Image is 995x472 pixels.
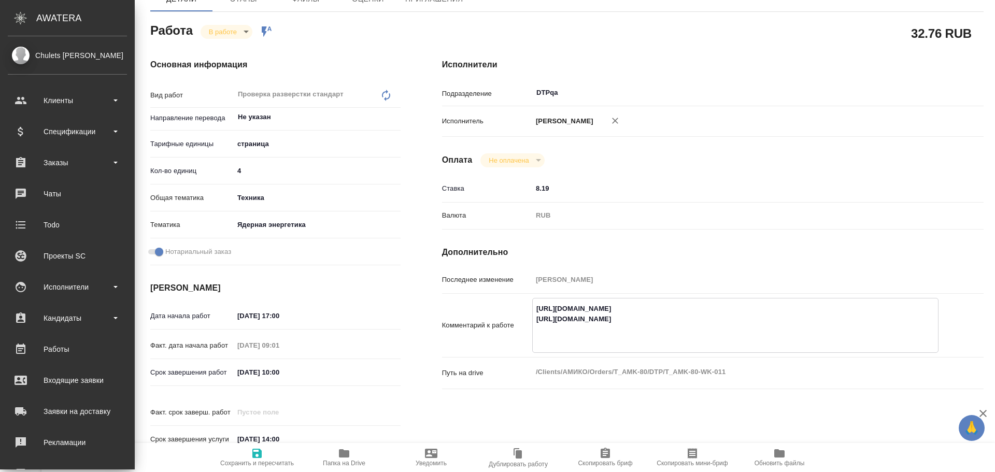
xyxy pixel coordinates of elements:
[8,248,127,264] div: Проекты SC
[220,460,294,467] span: Сохранить и пересчитать
[532,116,593,126] p: [PERSON_NAME]
[8,310,127,326] div: Кандидаты
[150,20,193,39] h2: Работа
[234,308,324,323] input: ✎ Введи что-нибудь
[532,207,939,224] div: RUB
[532,181,939,196] input: ✎ Введи что-нибудь
[442,116,532,126] p: Исполнитель
[234,135,401,153] div: страница
[150,220,234,230] p: Тематика
[489,461,548,468] span: Дублировать работу
[442,89,532,99] p: Подразделение
[388,443,475,472] button: Уведомить
[442,210,532,221] p: Валюта
[234,365,324,380] input: ✎ Введи что-нибудь
[649,443,736,472] button: Скопировать мини-бриф
[486,156,532,165] button: Не оплачена
[150,166,234,176] p: Кол-во единиц
[150,59,401,71] h4: Основная информация
[442,59,984,71] h4: Исполнители
[480,153,544,167] div: В работе
[150,139,234,149] p: Тарифные единицы
[8,93,127,108] div: Клиенты
[416,460,447,467] span: Уведомить
[442,154,473,166] h4: Оплата
[911,24,972,42] h2: 32.76 RUB
[150,407,234,418] p: Факт. срок заверш. работ
[604,109,627,132] button: Удалить исполнителя
[533,300,938,349] textarea: [URL][DOMAIN_NAME] [URL][DOMAIN_NAME]
[3,181,132,207] a: Чаты
[755,460,805,467] span: Обновить файлы
[214,443,301,472] button: Сохранить и пересчитать
[442,275,532,285] p: Последнее изменение
[150,434,234,445] p: Срок завершения услуги
[3,212,132,238] a: Todo
[736,443,823,472] button: Обновить файлы
[3,243,132,269] a: Проекты SC
[8,435,127,450] div: Рекламации
[150,90,234,101] p: Вид работ
[442,368,532,378] p: Путь на drive
[8,341,127,357] div: Работы
[234,432,324,447] input: ✎ Введи что-нибудь
[301,443,388,472] button: Папка на Drive
[442,320,532,331] p: Комментарий к работе
[3,367,132,393] a: Входящие заявки
[578,460,632,467] span: Скопировать бриф
[150,282,401,294] h4: [PERSON_NAME]
[206,27,240,36] button: В работе
[963,417,980,439] span: 🙏
[933,92,935,94] button: Open
[323,460,365,467] span: Папка на Drive
[8,124,127,139] div: Спецификации
[3,430,132,455] a: Рекламации
[3,336,132,362] a: Работы
[442,183,532,194] p: Ставка
[562,443,649,472] button: Скопировать бриф
[3,398,132,424] a: Заявки на доставку
[150,367,234,378] p: Срок завершения работ
[8,217,127,233] div: Todo
[8,186,127,202] div: Чаты
[8,404,127,419] div: Заявки на доставку
[234,189,401,207] div: Техника
[8,373,127,388] div: Входящие заявки
[657,460,728,467] span: Скопировать мини-бриф
[234,216,401,234] div: Ядерная энергетика
[150,311,234,321] p: Дата начала работ
[150,113,234,123] p: Направление перевода
[959,415,985,441] button: 🙏
[442,246,984,259] h4: Дополнительно
[36,8,135,28] div: AWATERA
[475,443,562,472] button: Дублировать работу
[8,155,127,170] div: Заказы
[150,340,234,351] p: Факт. дата начала работ
[532,272,939,287] input: Пустое поле
[201,25,252,39] div: В работе
[8,279,127,295] div: Исполнители
[165,247,231,257] span: Нотариальный заказ
[234,405,324,420] input: Пустое поле
[395,116,397,118] button: Open
[150,193,234,203] p: Общая тематика
[234,338,324,353] input: Пустое поле
[8,50,127,61] div: Chulets [PERSON_NAME]
[234,163,401,178] input: ✎ Введи что-нибудь
[532,363,939,381] textarea: /Clients/АМИКО/Orders/T_AMK-80/DTP/T_AMK-80-WK-011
